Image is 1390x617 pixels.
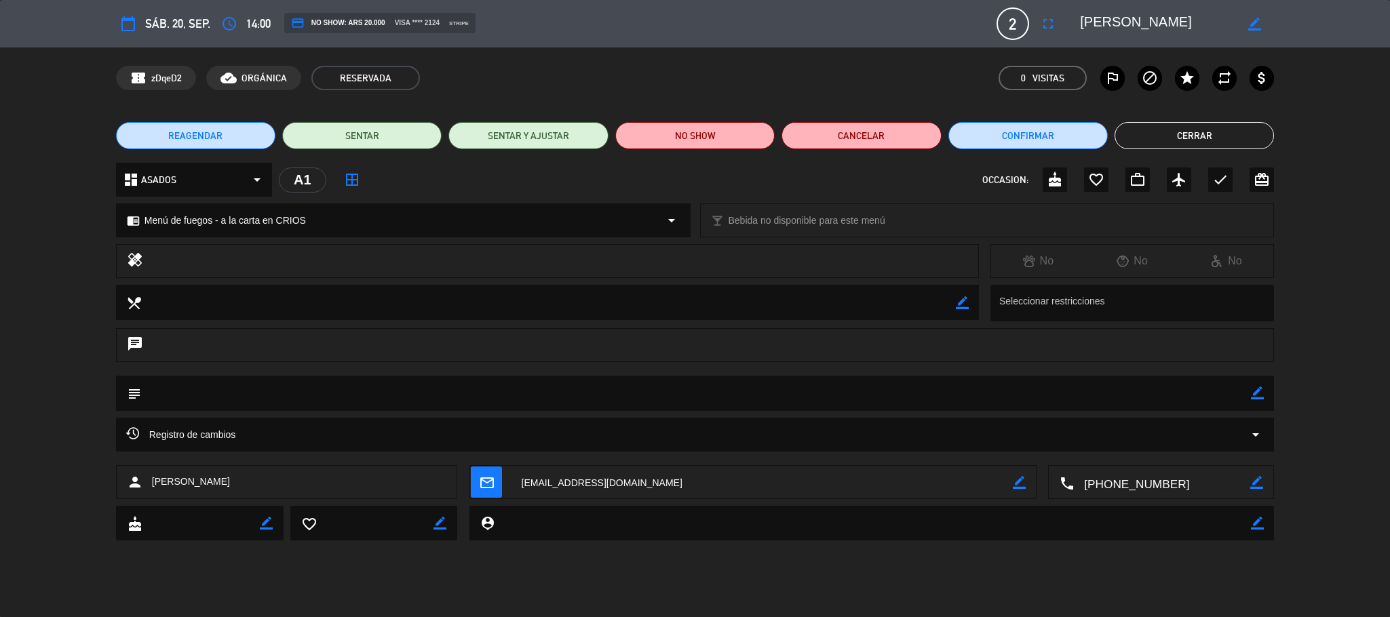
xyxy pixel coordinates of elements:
i: airplanemode_active [1171,172,1187,188]
i: border_color [1251,386,1264,399]
span: Registro de cambios [126,426,236,443]
i: work_outline [1130,172,1146,188]
span: Bebida no disponible para este menú [729,213,885,228]
i: border_all [344,172,360,188]
button: SENTAR [282,122,442,149]
span: ORGÁNICA [242,71,287,86]
i: chat [127,336,143,355]
i: border_color [1248,18,1261,31]
div: No [1085,252,1180,270]
span: NO SHOW: ARS 20.000 [291,16,385,30]
i: outlined_flag [1104,70,1121,86]
i: arrow_drop_down [663,212,680,228]
i: favorite_border [301,516,316,531]
span: 0 [1021,71,1026,86]
i: local_bar [711,214,724,227]
button: NO SHOW [615,122,775,149]
i: border_color [260,517,273,530]
button: Cerrar [1115,122,1274,149]
i: calendar_today [120,16,136,32]
i: credit_card [291,16,305,30]
span: REAGENDAR [168,129,223,143]
i: dashboard [123,172,139,188]
button: REAGENDAR [116,122,275,149]
i: arrow_drop_down [1248,426,1264,443]
button: Confirmar [948,122,1108,149]
button: SENTAR Y AJUSTAR [448,122,608,149]
em: Visitas [1032,71,1064,86]
i: border_color [1251,517,1264,530]
i: local_dining [126,295,141,310]
span: confirmation_number [130,70,147,86]
i: card_giftcard [1254,172,1270,188]
i: repeat [1216,70,1233,86]
i: block [1142,70,1158,86]
i: cloud_done [220,70,237,86]
span: OCCASION: [982,172,1028,188]
button: calendar_today [116,12,140,36]
div: No [991,252,1085,270]
i: local_phone [1059,475,1074,490]
i: subject [126,386,141,401]
i: cake [127,516,142,531]
span: ASADOS [141,172,176,188]
span: sáb. 20, sep. [145,14,210,33]
i: border_color [1013,476,1026,489]
span: stripe [449,19,469,28]
i: access_time [221,16,237,32]
i: healing [127,252,143,271]
i: border_color [956,296,969,309]
button: fullscreen [1036,12,1060,36]
span: RESERVADA [311,66,420,90]
button: Cancelar [781,122,941,149]
i: border_color [1250,476,1263,489]
i: attach_money [1254,70,1270,86]
div: No [1179,252,1273,270]
span: Menú de fuegos - a la carta en CRIOS [144,213,306,228]
span: zDqeD2 [151,71,182,86]
button: access_time [217,12,242,36]
span: 2 [997,7,1029,40]
span: 14:00 [246,14,271,33]
i: arrow_drop_down [249,172,265,188]
i: fullscreen [1040,16,1056,32]
div: A1 [279,167,326,193]
i: mail_outline [479,475,494,490]
i: cake [1047,172,1063,188]
i: person [127,474,143,490]
i: star [1179,70,1195,86]
span: [PERSON_NAME] [152,474,230,490]
i: border_color [433,517,446,530]
i: favorite_border [1088,172,1104,188]
i: check [1212,172,1229,188]
i: person_pin [480,515,495,530]
i: chrome_reader_mode [127,214,140,227]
